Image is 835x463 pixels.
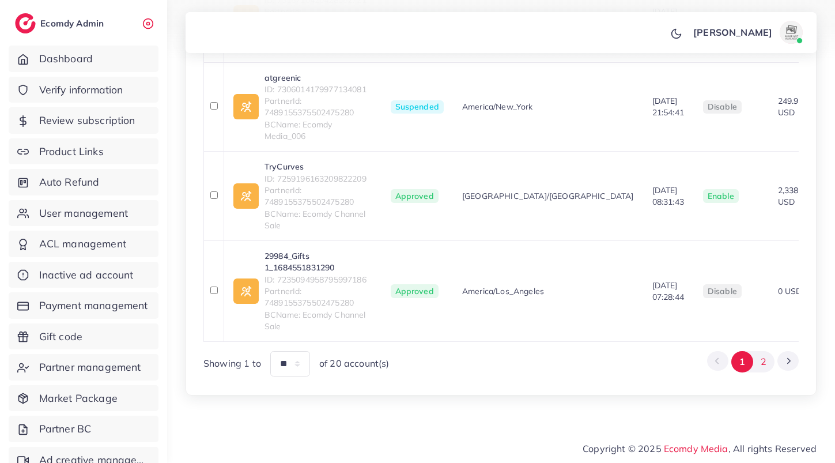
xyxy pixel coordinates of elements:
button: Go to page 2 [753,351,774,372]
span: BCName: Ecomdy Channel Sale [265,208,372,232]
a: TryCurves [265,161,372,172]
span: Partner BC [39,421,92,436]
span: enable [708,191,734,201]
span: [DATE] 08:31:43 [652,185,684,207]
span: PartnerId: 7489155375502475280 [265,185,372,208]
img: ic-ad-info.7fc67b75.svg [233,278,259,304]
a: [PERSON_NAME]avatar [687,21,807,44]
img: avatar [780,21,803,44]
a: Market Package [9,385,158,412]
span: 249.98 USD [778,96,803,118]
span: BCName: Ecomdy Media_006 [265,119,372,142]
span: Gift code [39,329,82,344]
span: Suspended [391,100,444,114]
ul: Pagination [707,351,799,372]
span: Copyright © 2025 [583,442,817,456]
img: ic-ad-info.7fc67b75.svg [233,183,259,209]
span: ID: 7235094958795997186 [265,274,372,285]
span: Dashboard [39,51,93,66]
span: User management [39,206,128,221]
span: [GEOGRAPHIC_DATA]/[GEOGRAPHIC_DATA] [462,190,634,202]
span: PartnerId: 7489155375502475280 [265,95,372,119]
a: Partner management [9,354,158,381]
a: Product Links [9,138,158,165]
span: disable [708,286,737,296]
a: ACL management [9,231,158,257]
img: logo [15,13,36,33]
span: disable [708,101,737,112]
span: Verify information [39,82,123,97]
button: Go to page 1 [731,351,753,372]
span: America/Los_Angeles [462,285,544,297]
a: atgreenic [265,72,372,84]
span: America/New_York [462,101,533,112]
h2: Ecomdy Admin [40,18,107,29]
span: , All rights Reserved [728,442,817,456]
span: 2,338.84 USD [778,185,810,207]
a: Review subscription [9,107,158,134]
span: Auto Refund [39,175,100,190]
span: 0 USD [778,286,802,296]
a: Payment management [9,292,158,319]
span: Payment management [39,298,148,313]
button: Go to next page [777,351,799,371]
a: Gift code [9,323,158,350]
p: [PERSON_NAME] [693,25,772,39]
span: Showing 1 to [203,357,261,370]
span: Product Links [39,144,104,159]
a: User management [9,200,158,227]
span: PartnerId: 7489155375502475280 [265,285,372,309]
span: ID: 7259196163209822209 [265,173,372,185]
span: ACL management [39,236,126,251]
span: Inactive ad account [39,268,134,283]
img: ic-ad-info.7fc67b75.svg [233,94,259,119]
a: Inactive ad account [9,262,158,288]
span: ID: 7306014179977134081 [265,84,372,95]
a: logoEcomdy Admin [15,13,107,33]
a: 29984_Gifts 1_1684551831290 [265,250,372,274]
span: Approved [391,189,439,203]
span: of 20 account(s) [319,357,390,370]
span: Market Package [39,391,118,406]
span: Approved [391,284,439,298]
a: Dashboard [9,46,158,72]
span: BCName: Ecomdy Channel Sale [265,309,372,333]
span: [DATE] 07:28:44 [652,280,684,302]
a: Ecomdy Media [664,443,728,454]
span: [DATE] 21:54:41 [652,96,684,118]
span: Partner management [39,360,141,375]
a: Verify information [9,77,158,103]
span: Review subscription [39,113,135,128]
a: Auto Refund [9,169,158,195]
a: Partner BC [9,416,158,442]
